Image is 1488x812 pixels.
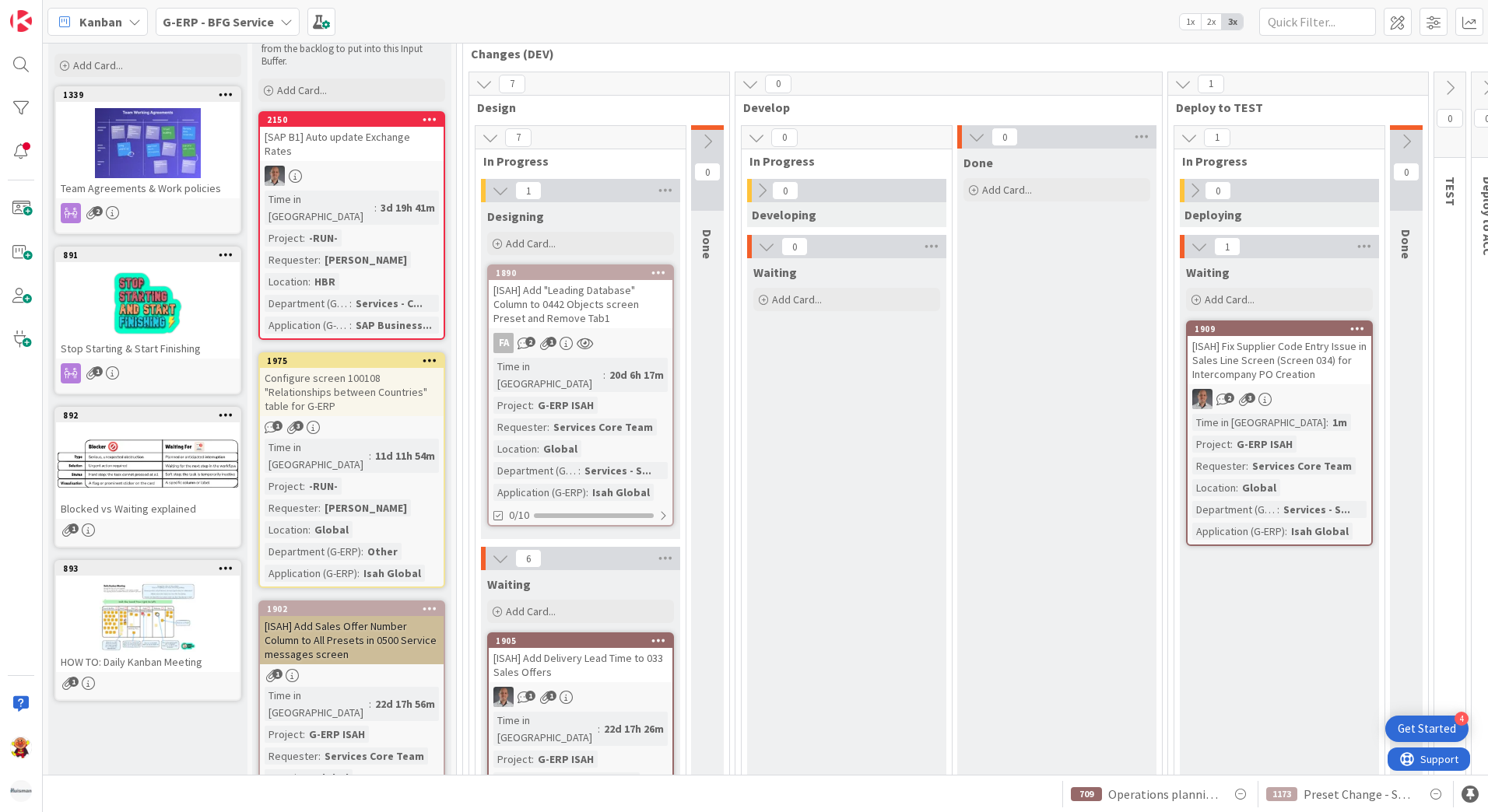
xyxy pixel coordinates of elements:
div: Time in [GEOGRAPHIC_DATA] [493,712,598,746]
div: 1905[ISAH] Add Delivery Lead Time to 033 Sales Offers [489,634,672,682]
span: 1 [546,337,556,347]
div: PS [260,166,444,186]
span: 0 [771,128,798,147]
span: Add Card... [73,58,123,72]
span: : [1230,436,1233,453]
input: Quick Filter... [1259,8,1376,36]
div: Project [265,478,303,495]
span: Kanban [79,12,122,31]
div: 891Stop Starting & Start Finishing [56,248,240,359]
div: 1890 [489,266,672,280]
div: FA [489,333,672,353]
div: Get Started [1398,721,1456,737]
div: PS [489,687,672,707]
span: : [1246,457,1248,474]
span: TEST [1443,177,1458,206]
span: : [1285,523,1287,540]
span: 0 [781,237,808,256]
div: Requester [265,251,318,268]
div: 893 [63,563,240,574]
span: 1 [68,677,79,687]
div: 1909 [1195,324,1371,334]
div: 1339 [63,89,240,100]
span: : [303,478,305,495]
span: : [578,462,581,479]
span: Preset Change - Shipping in Shipping Schedule [1304,785,1414,803]
span: : [547,772,549,789]
span: 0/10 [509,507,529,523]
span: Operations planning board Changing operations to external via Multiselect CD_011_HUISCH_Internal ... [1108,785,1219,803]
div: 892Blocked vs Waiting explained [56,408,240,519]
span: : [308,521,311,538]
div: 1173 [1266,787,1297,801]
div: Project [265,229,303,247]
span: In Progress [1182,153,1365,169]
div: [PERSON_NAME] [549,772,640,789]
div: 891 [56,248,240,262]
span: 1x [1180,14,1201,30]
div: [SAP B1] Auto update Exchange Rates [260,127,444,161]
span: Add Card... [982,183,1032,197]
span: : [547,418,549,436]
div: Services - C... [352,295,426,312]
span: Add Card... [277,83,327,97]
span: 1 [272,669,283,679]
div: Services Core Team [321,747,428,765]
span: : [586,484,588,501]
div: Isah Global [360,565,425,582]
span: 1 [525,691,535,701]
div: Requester [493,772,547,789]
div: [ISAH] Fix Supplier Code Entry Issue in Sales Line Screen (Screen 034) for Intercompany PO Creation [1188,336,1371,384]
div: Department (G-ERP) [1192,501,1277,518]
span: 0 [1393,163,1420,181]
div: 1905 [496,635,672,646]
div: 709 [1071,787,1102,801]
div: 1902[ISAH] Add Sales Offer Number Column to All Presets in 0500 Service messages screen [260,602,444,664]
span: 1 [546,691,556,701]
img: avatar [10,780,32,802]
div: Time in [GEOGRAPHIC_DATA] [265,191,374,225]
span: : [532,751,534,768]
span: 6 [515,549,542,568]
div: Blocked vs Waiting explained [56,499,240,519]
span: 2 [1224,393,1234,403]
span: In Progress [749,153,932,169]
div: Department (G-ERP) [493,462,578,479]
div: Department (G-ERP) [265,543,361,560]
div: [ISAH] Add Sales Offer Number Column to All Presets in 0500 Service messages screen [260,616,444,664]
div: 891 [63,250,240,261]
span: 0 [765,75,791,93]
div: Global [311,521,353,538]
span: Done [1399,229,1414,259]
div: Location [265,521,308,538]
div: -RUN- [305,229,342,247]
span: 1 [1204,128,1230,147]
div: Location [493,440,537,457]
span: 1 [1198,75,1224,93]
span: 2x [1201,14,1222,30]
span: 0 [991,128,1018,146]
div: 1m [1328,414,1351,431]
div: PS [1188,389,1371,409]
div: Application (G-ERP) [493,484,586,501]
div: Requester [1192,457,1246,474]
span: 3 [293,421,304,431]
div: Global [539,440,581,457]
span: 7 [499,75,525,93]
span: Designing [487,208,544,224]
div: 892 [63,410,240,421]
div: G-ERP ISAH [534,397,598,414]
div: Time in [GEOGRAPHIC_DATA] [265,687,369,721]
span: : [532,397,534,414]
div: 22d 17h 56m [371,695,439,712]
span: In Progress [483,153,666,169]
span: 2 [525,337,535,347]
div: 1975Configure screen 100108 "Relationships between Countries" table for G-ERP [260,354,444,416]
span: Deploying [1184,207,1242,222]
div: 11d 11h 54m [371,447,439,464]
span: : [303,229,305,247]
div: 1902 [267,604,444,614]
div: Time in [GEOGRAPHIC_DATA] [1192,414,1326,431]
div: 1909[ISAH] Fix Supplier Code Entry Issue in Sales Line Screen (Screen 034) for Intercompany PO Cr... [1188,322,1371,384]
span: Design [477,100,710,115]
